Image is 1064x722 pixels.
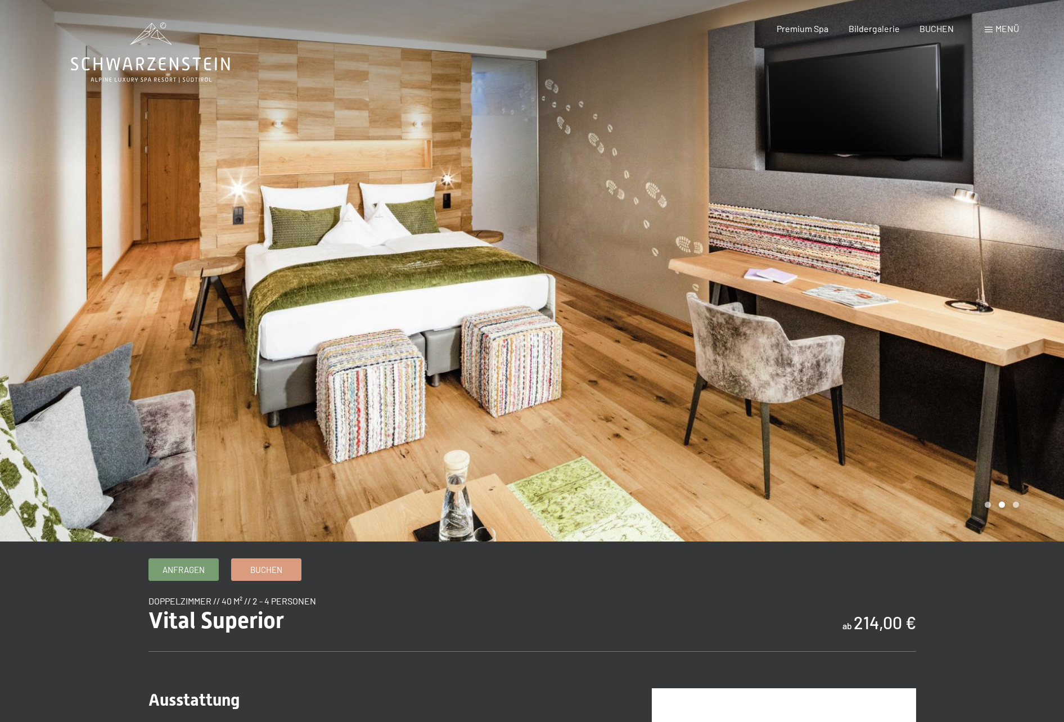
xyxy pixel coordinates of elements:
a: Bildergalerie [849,23,900,34]
span: Ausstattung [148,690,240,710]
span: Anfragen [163,564,205,576]
a: BUCHEN [919,23,954,34]
a: Anfragen [149,559,218,580]
span: Doppelzimmer // 40 m² // 2 - 4 Personen [148,595,316,606]
span: ab [842,620,852,631]
span: Buchen [250,564,282,576]
a: Buchen [232,559,301,580]
b: 214,00 € [854,612,916,633]
span: Menü [995,23,1019,34]
a: Premium Spa [777,23,828,34]
span: Vital Superior [148,607,284,634]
